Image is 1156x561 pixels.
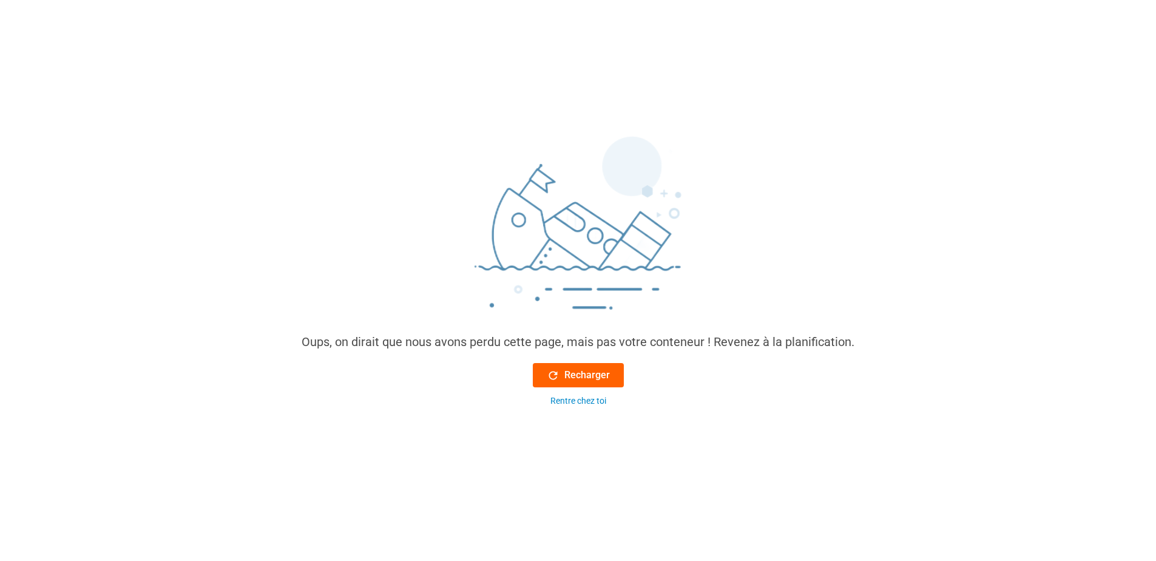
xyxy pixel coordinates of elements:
font: Recharger [564,368,610,382]
button: Recharger [533,363,624,387]
div: Rentre chez toi [550,395,606,407]
button: Rentre chez toi [533,395,624,407]
div: Oups, on dirait que nous avons perdu cette page, mais pas votre conteneur ! Revenez à la planific... [302,333,854,351]
img: sinking_ship.png [396,131,760,333]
